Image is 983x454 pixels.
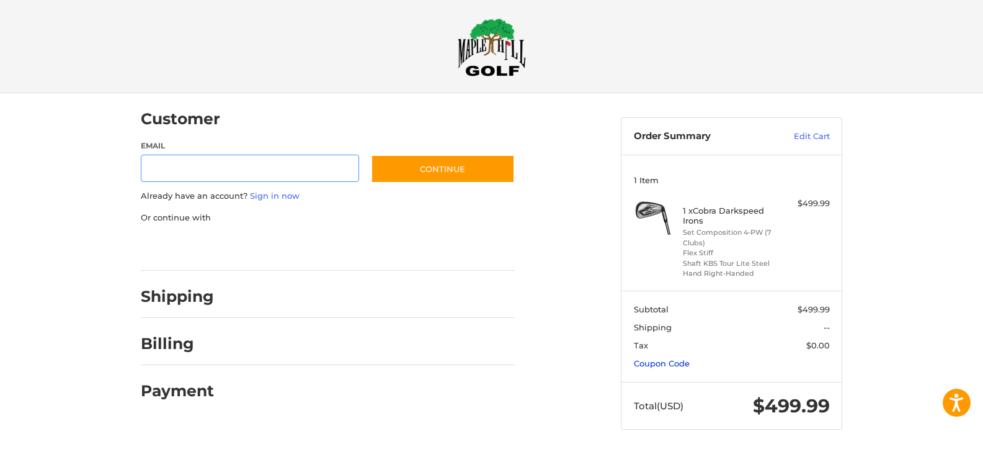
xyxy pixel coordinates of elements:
[137,236,230,258] iframe: PayPal-paypal
[141,287,214,306] h2: Shipping
[683,248,778,258] li: Flex Stiff
[634,400,683,412] span: Total (USD)
[781,197,830,210] div: $499.99
[806,340,830,350] span: $0.00
[824,322,830,332] span: --
[242,236,335,258] iframe: PayPal-paylater
[141,334,213,353] h2: Billing
[683,258,778,269] li: Shaft KBS Tour Lite Steel
[683,227,778,248] li: Set Composition 4-PW (7 Clubs)
[634,322,672,332] span: Shipping
[683,206,778,226] h4: 1 x Cobra Darkspeed Irons
[634,175,830,185] h3: 1 Item
[753,394,830,417] span: $499.99
[141,190,515,202] p: Already have an account?
[634,304,669,314] span: Subtotal
[767,130,830,143] a: Edit Cart
[458,18,526,76] img: Maple Hill Golf
[683,268,778,279] li: Hand Right-Handed
[634,130,767,143] h3: Order Summary
[881,420,983,454] iframe: Google Customer Reviews
[634,358,690,368] a: Coupon Code
[141,140,359,152] label: Email
[250,191,300,201] a: Sign in now
[141,109,220,129] h2: Customer
[347,236,440,258] iframe: PayPal-venmo
[141,381,214,401] h2: Payment
[798,304,830,314] span: $499.99
[141,212,515,224] p: Or continue with
[634,340,648,350] span: Tax
[371,155,515,183] button: Continue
